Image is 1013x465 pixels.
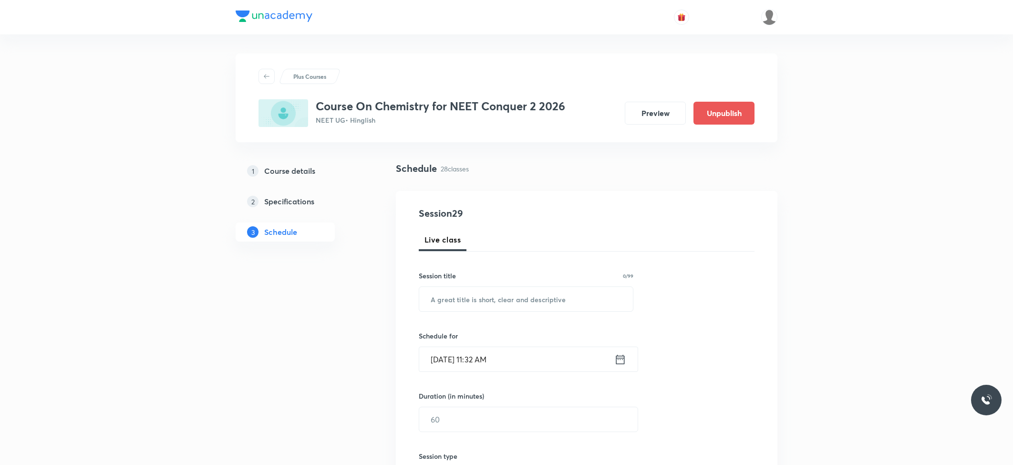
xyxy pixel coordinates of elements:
[293,72,326,81] p: Plus Courses
[623,274,633,278] p: 0/99
[677,13,686,21] img: avatar
[396,161,437,176] h4: Schedule
[236,11,312,24] a: Company Logo
[419,407,638,432] input: 60
[419,271,456,281] h6: Session title
[419,391,484,401] h6: Duration (in minutes)
[761,9,777,25] img: Divya tyagi
[674,10,689,25] button: avatar
[316,99,565,113] h3: Course On Chemistry for NEET Conquer 2 2026
[419,451,457,461] h6: Session type
[625,102,686,125] button: Preview
[247,165,258,177] p: 1
[419,331,633,341] h6: Schedule for
[236,161,365,180] a: 1Course details
[316,115,565,125] p: NEET UG • Hinglish
[236,11,312,22] img: Company Logo
[441,164,469,174] p: 28 classes
[264,226,297,238] h5: Schedule
[424,234,461,245] span: Live class
[264,165,315,177] h5: Course details
[419,287,633,311] input: A great title is short, clear and descriptive
[981,394,992,406] img: ttu
[247,226,258,238] p: 3
[693,102,755,125] button: Unpublish
[247,196,258,207] p: 2
[258,99,308,127] img: 982EAB34-F36C-48B9-B29A-E7BFF4A4899F_plus.png
[419,206,593,221] h4: Session 29
[236,192,365,211] a: 2Specifications
[264,196,314,207] h5: Specifications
